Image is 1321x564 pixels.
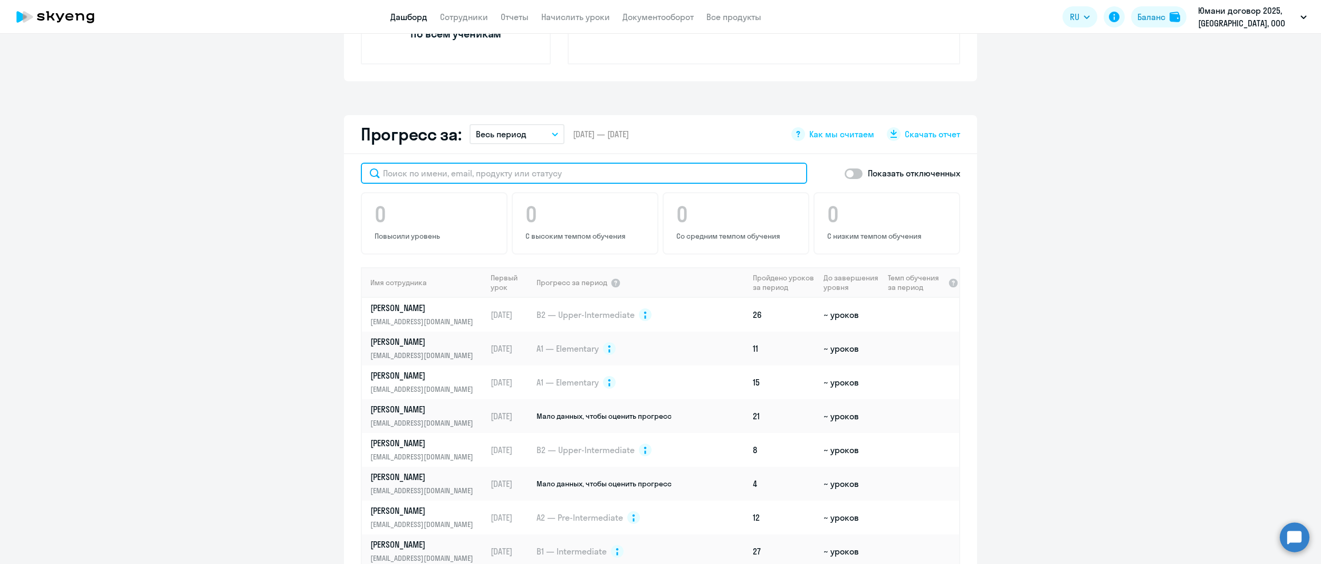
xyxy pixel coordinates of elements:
[501,12,529,22] a: Отчеты
[819,467,883,501] td: ~ уроков
[749,399,819,433] td: 21
[370,471,479,483] p: [PERSON_NAME]
[749,433,819,467] td: 8
[370,437,486,463] a: [PERSON_NAME][EMAIL_ADDRESS][DOMAIN_NAME]
[370,451,479,463] p: [EMAIL_ADDRESS][DOMAIN_NAME]
[537,377,599,388] span: A1 — Elementary
[370,485,479,496] p: [EMAIL_ADDRESS][DOMAIN_NAME]
[1193,4,1312,30] button: Юмани договор 2025, [GEOGRAPHIC_DATA], ООО НКО
[537,546,607,557] span: B1 — Intermediate
[819,399,883,433] td: ~ уроков
[486,501,535,534] td: [DATE]
[573,128,629,140] span: [DATE] — [DATE]
[370,539,479,550] p: [PERSON_NAME]
[370,403,486,429] a: [PERSON_NAME][EMAIL_ADDRESS][DOMAIN_NAME]
[361,124,461,145] h2: Прогресс за:
[749,298,819,332] td: 26
[537,343,599,354] span: A1 — Elementary
[888,273,945,292] span: Темп обучения за период
[370,302,486,327] a: [PERSON_NAME][EMAIL_ADDRESS][DOMAIN_NAME]
[819,365,883,399] td: ~ уроков
[486,433,535,467] td: [DATE]
[749,267,819,298] th: Пройдено уроков за период
[440,12,488,22] a: Сотрудники
[486,399,535,433] td: [DATE]
[390,12,427,22] a: Дашборд
[370,403,479,415] p: [PERSON_NAME]
[1062,6,1097,27] button: RU
[819,267,883,298] th: До завершения уровня
[809,128,874,140] span: Как мы считаем
[706,12,761,22] a: Все продукты
[370,370,479,381] p: [PERSON_NAME]
[868,167,960,180] p: Показать отключенных
[1170,12,1180,22] img: balance
[537,309,635,321] span: B2 — Upper-Intermediate
[370,552,479,564] p: [EMAIL_ADDRESS][DOMAIN_NAME]
[362,267,486,298] th: Имя сотрудника
[370,539,486,564] a: [PERSON_NAME][EMAIL_ADDRESS][DOMAIN_NAME]
[749,467,819,501] td: 4
[537,479,672,488] span: Мало данных, чтобы оценить прогресс
[370,336,486,361] a: [PERSON_NAME][EMAIL_ADDRESS][DOMAIN_NAME]
[819,332,883,365] td: ~ уроков
[370,383,479,395] p: [EMAIL_ADDRESS][DOMAIN_NAME]
[370,336,479,347] p: [PERSON_NAME]
[486,298,535,332] td: [DATE]
[749,332,819,365] td: 11
[537,512,623,523] span: A2 — Pre-Intermediate
[370,316,479,327] p: [EMAIL_ADDRESS][DOMAIN_NAME]
[819,433,883,467] td: ~ уроков
[905,128,960,140] span: Скачать отчет
[749,365,819,399] td: 15
[486,365,535,399] td: [DATE]
[537,411,672,421] span: Мало данных, чтобы оценить прогресс
[361,163,807,184] input: Поиск по имени, email, продукту или статусу
[819,298,883,332] td: ~ уроков
[486,332,535,365] td: [DATE]
[370,417,479,429] p: [EMAIL_ADDRESS][DOMAIN_NAME]
[476,128,527,140] p: Весь период
[1131,6,1186,27] button: Балансbalance
[537,278,607,287] span: Прогресс за период
[1137,11,1165,23] div: Баланс
[541,12,610,22] a: Начислить уроки
[1198,4,1296,30] p: Юмани договор 2025, [GEOGRAPHIC_DATA], ООО НКО
[370,437,479,449] p: [PERSON_NAME]
[370,350,479,361] p: [EMAIL_ADDRESS][DOMAIN_NAME]
[470,124,564,144] button: Весь период
[749,501,819,534] td: 12
[370,519,479,530] p: [EMAIL_ADDRESS][DOMAIN_NAME]
[1070,11,1079,23] span: RU
[370,370,486,395] a: [PERSON_NAME][EMAIL_ADDRESS][DOMAIN_NAME]
[537,444,635,456] span: B2 — Upper-Intermediate
[819,501,883,534] td: ~ уроков
[486,467,535,501] td: [DATE]
[370,505,479,516] p: [PERSON_NAME]
[370,505,486,530] a: [PERSON_NAME][EMAIL_ADDRESS][DOMAIN_NAME]
[370,471,486,496] a: [PERSON_NAME][EMAIL_ADDRESS][DOMAIN_NAME]
[623,12,694,22] a: Документооборот
[370,302,479,314] p: [PERSON_NAME]
[486,267,535,298] th: Первый урок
